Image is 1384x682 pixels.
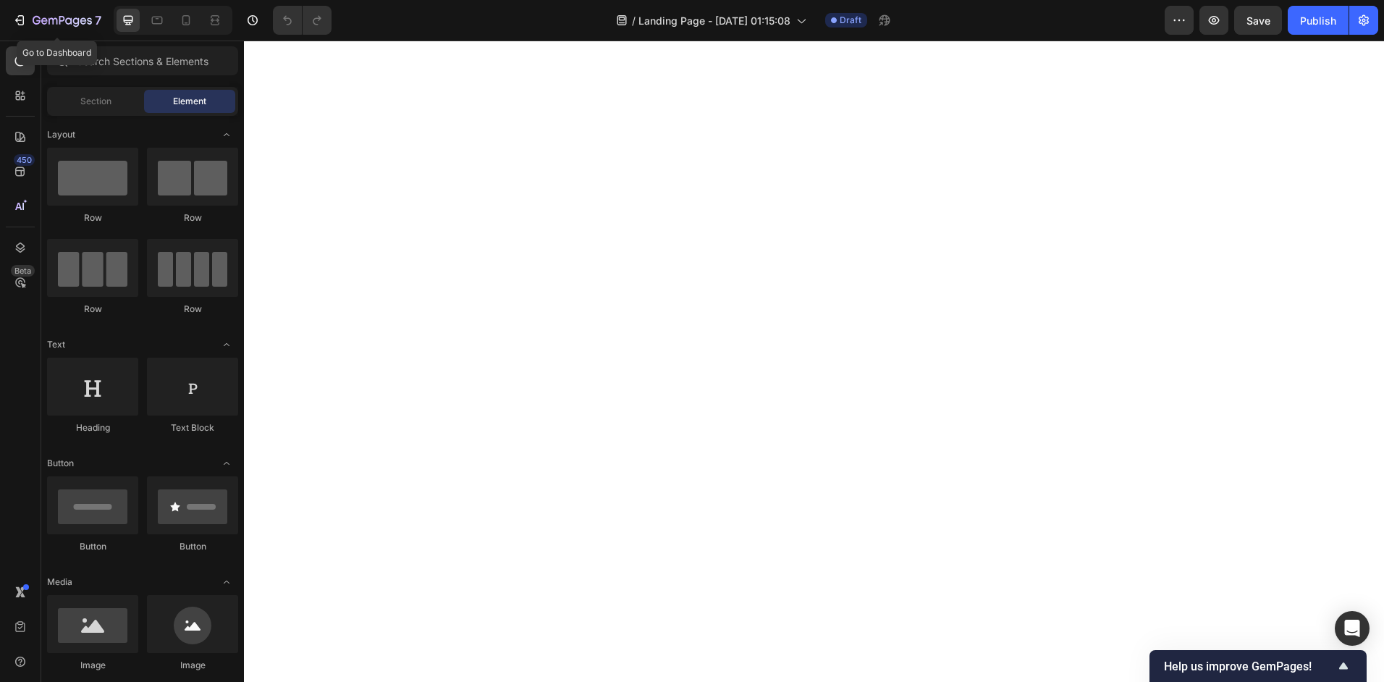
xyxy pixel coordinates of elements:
button: Show survey - Help us improve GemPages! [1164,657,1352,675]
span: Element [173,95,206,108]
span: Section [80,95,111,108]
span: Toggle open [215,333,238,356]
div: 450 [14,154,35,166]
input: Search Sections & Elements [47,46,238,75]
span: Landing Page - [DATE] 01:15:08 [638,13,790,28]
div: Heading [47,421,138,434]
div: Row [147,303,238,316]
span: Save [1246,14,1270,27]
button: Publish [1288,6,1349,35]
div: Button [147,540,238,553]
div: Image [147,659,238,672]
div: Beta [11,265,35,277]
span: Draft [840,14,861,27]
div: Undo/Redo [273,6,332,35]
span: / [632,13,636,28]
span: Toggle open [215,571,238,594]
span: Text [47,338,65,351]
span: Media [47,576,72,589]
div: Row [47,303,138,316]
div: Row [147,211,238,224]
button: Save [1234,6,1282,35]
div: Button [47,540,138,553]
span: Help us improve GemPages! [1164,660,1335,673]
span: Toggle open [215,123,238,146]
iframe: Design area [244,41,1384,682]
span: Layout [47,128,75,141]
div: Image [47,659,138,672]
div: Open Intercom Messenger [1335,611,1370,646]
span: Toggle open [215,452,238,475]
div: Text Block [147,421,238,434]
button: 7 [6,6,108,35]
p: 7 [95,12,101,29]
div: Row [47,211,138,224]
div: Publish [1300,13,1336,28]
span: Button [47,457,74,470]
